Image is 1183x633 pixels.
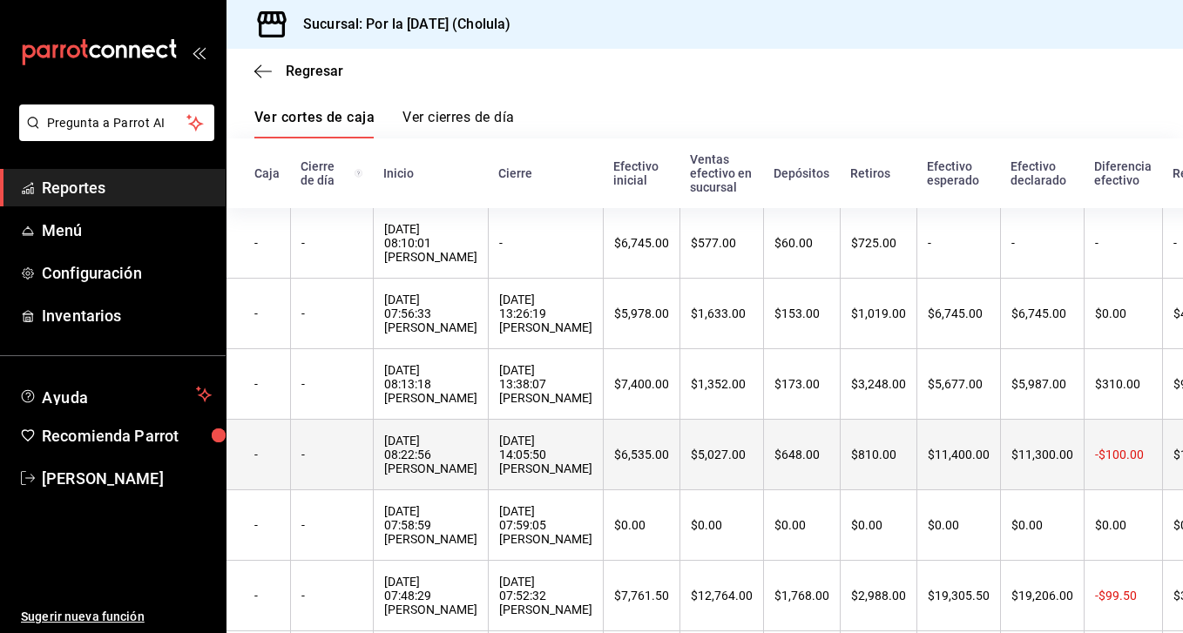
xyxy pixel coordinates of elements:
[254,589,280,603] div: -
[614,589,669,603] div: $7,761.50
[384,222,477,264] div: [DATE] 08:10:01 [PERSON_NAME]
[42,304,212,327] span: Inventarios
[1011,159,1073,187] div: Efectivo declarado
[1095,589,1152,603] div: -$99.50
[851,518,906,532] div: $0.00
[42,467,212,490] span: [PERSON_NAME]
[254,306,280,320] div: -
[254,236,280,250] div: -
[691,518,753,532] div: $0.00
[1011,236,1073,250] div: -
[690,152,753,194] div: Ventas efectivo en sucursal
[499,434,592,475] div: [DATE] 14:05:50 [PERSON_NAME]
[928,448,990,461] div: $11,400.00
[42,176,212,199] span: Reportes
[774,236,829,250] div: $60.00
[254,166,280,180] div: Caja
[192,45,206,59] button: open_drawer_menu
[384,363,477,405] div: [DATE] 08:13:18 [PERSON_NAME]
[691,306,753,320] div: $1,633.00
[499,363,592,405] div: [DATE] 13:38:07 [PERSON_NAME]
[42,261,212,285] span: Configuración
[42,384,189,405] span: Ayuda
[384,504,477,546] div: [DATE] 07:58:59 [PERSON_NAME]
[42,424,212,448] span: Recomienda Parrot
[301,589,362,603] div: -
[851,377,906,391] div: $3,248.00
[254,109,375,138] a: Ver cortes de caja
[691,589,753,603] div: $12,764.00
[384,434,477,475] div: [DATE] 08:22:56 [PERSON_NAME]
[1095,518,1152,532] div: $0.00
[774,589,829,603] div: $1,768.00
[851,589,906,603] div: $2,988.00
[254,63,343,79] button: Regresar
[499,293,592,334] div: [DATE] 13:26:19 [PERSON_NAME]
[254,448,280,461] div: -
[851,236,906,250] div: $725.00
[383,166,477,180] div: Inicio
[614,377,669,391] div: $7,400.00
[1011,448,1073,461] div: $11,300.00
[928,589,990,603] div: $19,305.50
[1095,306,1152,320] div: $0.00
[774,166,829,180] div: Depósitos
[402,109,514,138] a: Ver cierres de día
[499,575,592,616] div: [DATE] 07:52:32 [PERSON_NAME]
[1095,448,1152,461] div: -$100.00
[850,166,906,180] div: Retiros
[691,377,753,391] div: $1,352.00
[1011,306,1073,320] div: $6,745.00
[254,377,280,391] div: -
[301,306,362,320] div: -
[289,14,510,35] h3: Sucursal: Por la [DATE] (Cholula)
[301,159,362,187] div: Cierre de día
[614,518,669,532] div: $0.00
[301,377,362,391] div: -
[1094,159,1152,187] div: Diferencia efectivo
[254,109,514,138] div: navigation tabs
[42,219,212,242] span: Menú
[12,126,214,145] a: Pregunta a Parrot AI
[928,236,990,250] div: -
[1095,377,1152,391] div: $310.00
[774,448,829,461] div: $648.00
[691,236,753,250] div: $577.00
[301,518,362,532] div: -
[286,63,343,79] span: Regresar
[614,448,669,461] div: $6,535.00
[21,608,212,626] span: Sugerir nueva función
[498,166,592,180] div: Cierre
[691,448,753,461] div: $5,027.00
[1011,518,1073,532] div: $0.00
[47,114,187,132] span: Pregunta a Parrot AI
[301,236,362,250] div: -
[851,306,906,320] div: $1,019.00
[301,448,362,461] div: -
[613,159,669,187] div: Efectivo inicial
[928,306,990,320] div: $6,745.00
[355,166,362,180] svg: El número de cierre de día es consecutivo y consolida todos los cortes de caja previos en un únic...
[384,575,477,616] div: [DATE] 07:48:29 [PERSON_NAME]
[254,518,280,532] div: -
[774,518,829,532] div: $0.00
[499,236,592,250] div: -
[774,306,829,320] div: $153.00
[614,236,669,250] div: $6,745.00
[774,377,829,391] div: $173.00
[927,159,990,187] div: Efectivo esperado
[928,518,990,532] div: $0.00
[384,293,477,334] div: [DATE] 07:56:33 [PERSON_NAME]
[928,377,990,391] div: $5,677.00
[1011,589,1073,603] div: $19,206.00
[1095,236,1152,250] div: -
[614,306,669,320] div: $5,978.00
[851,448,906,461] div: $810.00
[19,104,214,141] button: Pregunta a Parrot AI
[1011,377,1073,391] div: $5,987.00
[499,504,592,546] div: [DATE] 07:59:05 [PERSON_NAME]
